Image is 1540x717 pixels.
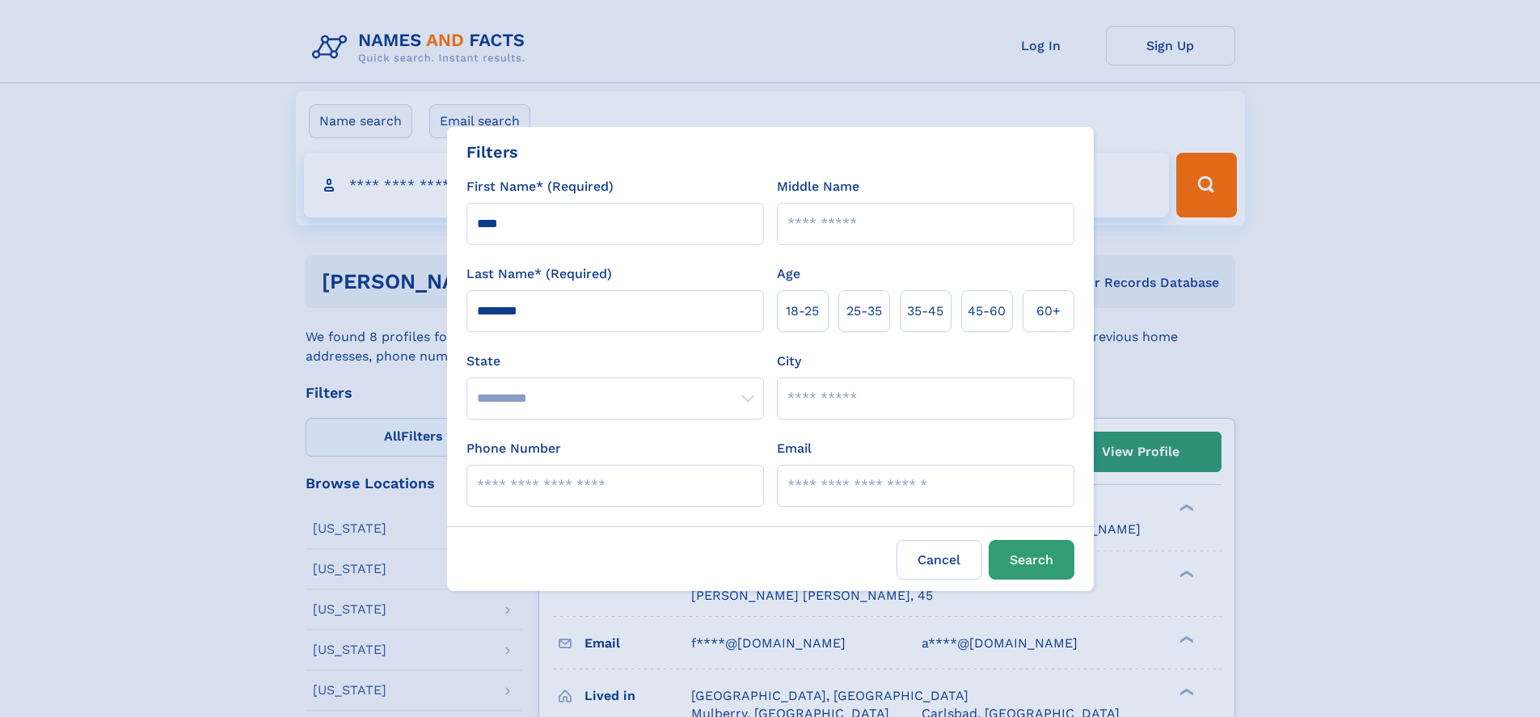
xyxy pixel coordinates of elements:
[786,302,819,321] span: 18‑25
[777,352,801,371] label: City
[466,439,561,458] label: Phone Number
[466,352,764,371] label: State
[777,177,859,196] label: Middle Name
[466,264,612,284] label: Last Name* (Required)
[466,177,614,196] label: First Name* (Required)
[466,140,518,164] div: Filters
[1036,302,1061,321] span: 60+
[968,302,1006,321] span: 45‑60
[897,540,982,580] label: Cancel
[846,302,882,321] span: 25‑35
[777,439,812,458] label: Email
[907,302,943,321] span: 35‑45
[989,540,1074,580] button: Search
[777,264,800,284] label: Age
